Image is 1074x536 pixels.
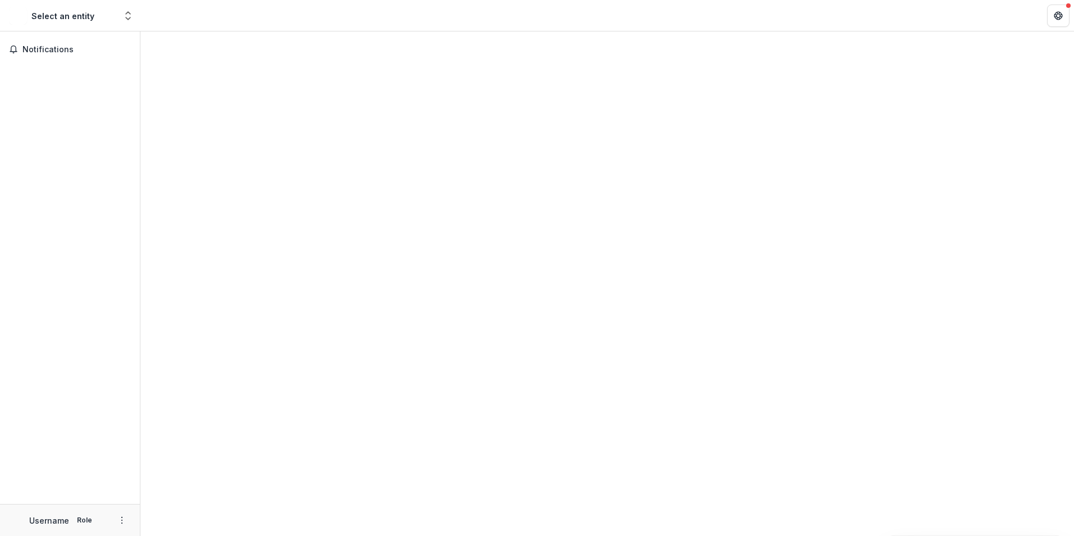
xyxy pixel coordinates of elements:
[120,4,136,27] button: Open entity switcher
[74,515,95,525] p: Role
[29,515,69,526] p: Username
[115,514,129,527] button: More
[31,10,94,22] div: Select an entity
[22,45,131,54] span: Notifications
[1047,4,1070,27] button: Get Help
[4,40,135,58] button: Notifications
